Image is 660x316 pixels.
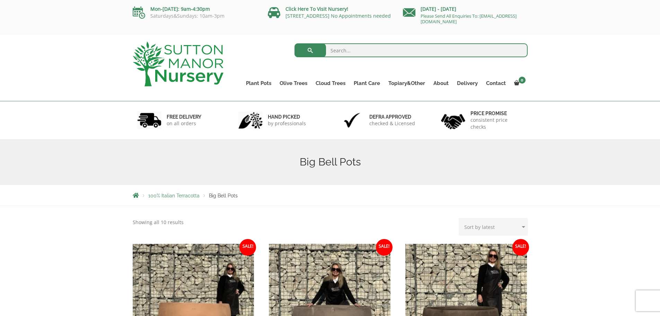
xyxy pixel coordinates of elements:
nav: Breadcrumbs [133,193,528,198]
a: Please Send All Enquiries To: [EMAIL_ADDRESS][DOMAIN_NAME] [421,13,517,25]
span: Sale! [512,239,529,256]
img: logo [133,42,223,86]
a: 0 [510,78,528,88]
img: 4.jpg [441,110,465,131]
p: by professionals [268,120,306,127]
img: 1.jpg [137,111,161,129]
a: Plant Care [350,78,384,88]
h6: Defra approved [369,114,415,120]
a: Topiary&Other [384,78,429,88]
img: 3.jpg [340,111,364,129]
h1: Big Bell Pots [133,156,528,168]
p: [DATE] - [DATE] [403,5,528,13]
a: Olive Trees [275,78,311,88]
h6: Price promise [470,110,523,117]
a: 100% Italian Terracotta [148,193,200,198]
select: Shop order [459,218,528,236]
a: Click Here To Visit Nursery! [285,6,348,12]
p: Saturdays&Sundays: 10am-3pm [133,13,257,19]
img: 2.jpg [238,111,263,129]
span: Sale! [239,239,256,256]
span: 0 [519,77,526,84]
a: About [429,78,453,88]
a: Contact [482,78,510,88]
p: checked & Licensed [369,120,415,127]
span: Big Bell Pots [209,193,238,198]
p: on all orders [167,120,201,127]
p: Showing all 10 results [133,218,184,227]
p: consistent price checks [470,117,523,130]
a: Delivery [453,78,482,88]
a: Cloud Trees [311,78,350,88]
p: Mon-[DATE]: 9am-4:30pm [133,5,257,13]
h6: hand picked [268,114,306,120]
h6: FREE DELIVERY [167,114,201,120]
a: [STREET_ADDRESS] No Appointments needed [285,12,391,19]
a: Plant Pots [242,78,275,88]
input: Search... [294,43,528,57]
span: Sale! [376,239,393,256]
